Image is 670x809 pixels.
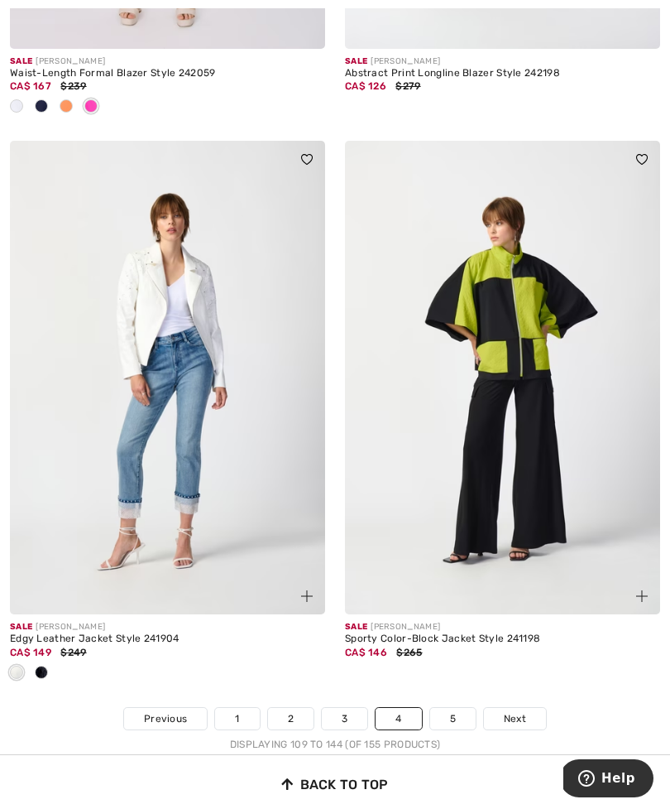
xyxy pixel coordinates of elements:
[504,711,526,726] span: Next
[376,708,421,730] a: 4
[10,141,325,614] img: Edgy Leather Jacket Style 241904. Vanilla 30
[345,80,386,92] span: CA$ 126
[322,708,367,730] a: 3
[10,68,325,79] div: Waist-Length Formal Blazer Style 242059
[29,94,54,121] div: Midnight Blue
[301,590,313,602] img: plus_v2.svg
[345,633,660,645] div: Sporty Color-Block Jacket Style 241198
[10,621,325,633] div: [PERSON_NAME]
[54,94,79,121] div: Mandarin
[10,55,325,68] div: [PERSON_NAME]
[4,660,29,687] div: Vanilla 30
[10,80,51,92] span: CA$ 167
[430,708,476,730] a: 5
[396,647,422,658] span: $265
[345,56,367,66] span: Sale
[60,647,86,658] span: $249
[345,68,660,79] div: Abstract Print Longline Blazer Style 242198
[124,708,207,730] a: Previous
[636,154,648,164] img: heart_black_full.svg
[345,622,367,632] span: Sale
[144,711,187,726] span: Previous
[395,80,420,92] span: $279
[345,647,387,658] span: CA$ 146
[10,56,32,66] span: Sale
[268,708,313,730] a: 2
[563,759,653,801] iframe: Opens a widget where you can find more information
[29,660,54,687] div: Midnight Blue
[636,590,648,602] img: plus_v2.svg
[4,94,29,121] div: Vanilla 30
[60,80,86,92] span: $239
[345,55,660,68] div: [PERSON_NAME]
[215,708,259,730] a: 1
[10,633,325,645] div: Edgy Leather Jacket Style 241904
[345,141,660,614] img: Sporty Color-Block Jacket Style 241198. Black/key lime
[79,94,103,121] div: Ultra pink
[345,621,660,633] div: [PERSON_NAME]
[484,708,546,730] a: Next
[10,622,32,632] span: Sale
[10,647,51,658] span: CA$ 149
[301,154,313,164] img: heart_black_full.svg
